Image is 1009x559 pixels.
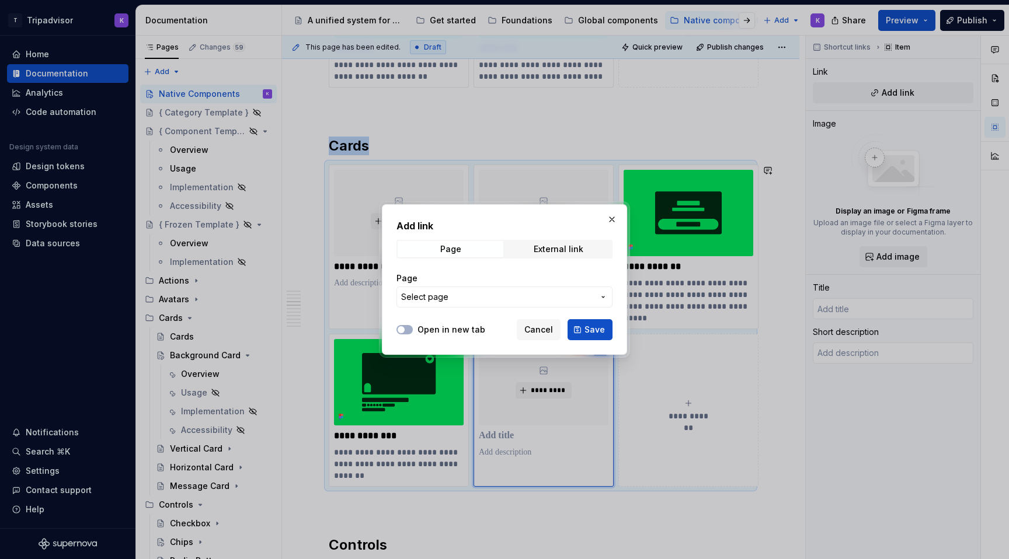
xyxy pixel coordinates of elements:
h2: Add link [396,219,613,233]
div: External link [534,244,583,254]
button: Save [568,319,613,340]
label: Open in new tab [417,324,485,336]
button: Cancel [517,319,561,340]
button: Select page [396,287,613,308]
label: Page [396,272,417,284]
span: Cancel [524,324,553,336]
span: Save [584,324,605,336]
span: Select page [401,291,448,303]
div: Page [440,244,461,254]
